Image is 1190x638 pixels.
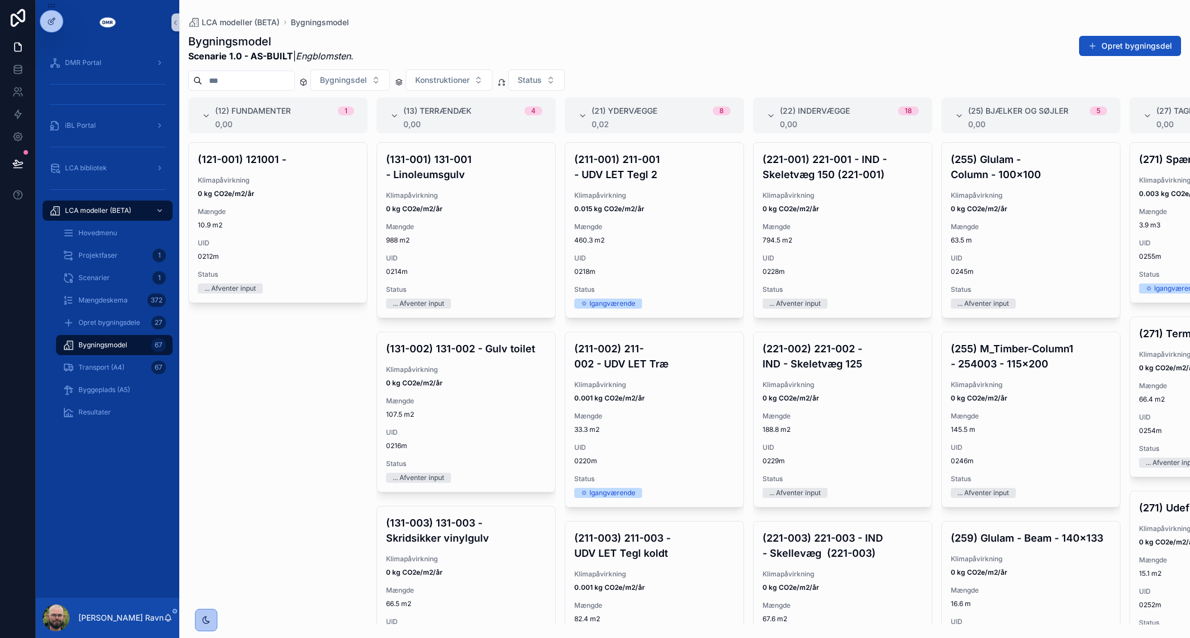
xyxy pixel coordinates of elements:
span: Status [951,474,1111,483]
span: Mængdeskema [78,296,128,305]
a: Mængdeskema372 [56,290,173,310]
a: Bygningsmodel67 [56,335,173,355]
span: Mængde [763,222,923,231]
span: Mængde [951,412,1111,421]
span: (21) Ydervægge [592,105,657,117]
span: Status [951,285,1111,294]
span: UID [574,254,735,263]
span: LCA bibliotek [65,164,107,173]
h4: (121-001) 121001 - [198,152,358,167]
span: Status [574,285,735,294]
span: 63.5 m [951,236,1111,245]
div: 1 [152,249,166,262]
span: Klimapåvirkning [386,555,546,564]
span: LCA modeller (BETA) [65,206,131,215]
span: UID [386,254,546,263]
div: ... Afventer input [769,488,821,498]
div: 0,00 [968,120,1107,129]
span: 0218m [574,267,735,276]
a: (131-002) 131-002 - Gulv toiletKlimapåvirkning0 kg CO2e/m2/årMængde107.5 m2UID0216mStatus... Afve... [376,332,556,492]
span: Status [763,285,923,294]
strong: 0.015 kg CO2e/m2/år [574,204,644,213]
strong: Scenarie 1.0 - AS-BUILT [188,50,293,62]
div: 0,00 [215,120,354,129]
strong: 0 kg CO2e/m2/år [386,204,443,213]
span: Klimapåvirkning [763,191,923,200]
span: Klimapåvirkning [574,570,735,579]
a: Projektfaser1 [56,245,173,266]
img: App logo [99,13,117,31]
span: Mængde [574,601,735,610]
span: Status [386,285,546,294]
a: LCA modeller (BETA) [188,17,280,28]
strong: 0 kg CO2e/m2/år [386,379,443,387]
span: Mængde [951,586,1111,595]
span: Klimapåvirkning [763,380,923,389]
span: (13) Terrændæk [403,105,472,117]
button: Opret bygningsdel [1079,36,1181,56]
span: Konstruktioner [415,74,470,86]
h4: (221-001) 221-001 - IND - Skeletvæg 150 (221-001) [763,152,923,182]
span: 10.9 m2 [198,221,358,230]
span: 67.6 m2 [763,614,923,623]
span: Scenarier [78,273,110,282]
button: Select Button [508,69,565,91]
span: 33.3 m2 [574,425,735,434]
div: 372 [147,294,166,307]
span: LCA modeller (BETA) [202,17,280,28]
strong: 0 kg CO2e/m2/år [763,204,819,213]
div: ... Afventer input [393,473,444,483]
span: Mængde [951,222,1111,231]
h4: (255) M_Timber-Column1 - 254003 - 115x200 [951,341,1111,371]
a: Transport (A4)67 [56,357,173,378]
span: Mængde [386,222,546,231]
div: 1 [345,106,347,115]
a: Resultater [56,402,173,422]
h1: Bygningsmodel [188,34,354,49]
span: Klimapåvirkning [574,191,735,200]
strong: 0 kg CO2e/m2/år [763,394,819,402]
span: 0212m [198,252,358,261]
div: 0,00 [403,120,542,129]
span: Projektfaser [78,251,118,260]
span: | . [188,49,354,63]
div: 27 [151,316,166,329]
button: Select Button [310,69,390,91]
h4: (131-001) 131-001 - Linoleumsgulv [386,152,546,182]
h4: (131-003) 131-003 - Skridsikker vinylgulv [386,515,546,546]
span: 188.8 m2 [763,425,923,434]
span: 16.6 m [951,599,1111,608]
span: Opret bygningsdele [78,318,140,327]
span: Transport (A4) [78,363,124,372]
span: Hovedmenu [78,229,117,237]
span: Mængde [386,586,546,595]
span: 0216m [386,441,546,450]
div: 0,00 [780,120,919,129]
span: 66.5 m2 [386,599,546,608]
span: Status [763,474,923,483]
a: (131-001) 131-001 - LinoleumsgulvKlimapåvirkning0 kg CO2e/m2/årMængde988 m2UID0214mStatus... Afve... [376,142,556,318]
a: (221-002) 221-002 - IND - Skeletvæg 125Klimapåvirkning0 kg CO2e/m2/årMængde188.8 m2UID0229mStatus... [753,332,932,507]
div: 8 [719,106,724,115]
a: Byggeplads (A5) [56,380,173,400]
div: ... Afventer input [957,299,1009,309]
span: 107.5 m2 [386,410,546,419]
span: Bygningsdel [320,74,367,86]
h4: (221-003) 221-003 - IND - Skellevæg (221-003) [763,530,923,561]
div: 5 [1096,106,1100,115]
span: Mængde [198,207,358,216]
div: 1 [152,271,166,285]
span: UID [386,617,546,626]
h4: (255) Glulam - Column - 100x100 [951,152,1111,182]
span: 0220m [574,457,735,465]
a: (221-001) 221-001 - IND - Skeletvæg 150 (221-001)Klimapåvirkning0 kg CO2e/m2/årMængde794.5 m2UID0... [753,142,932,318]
a: Opret bygningsdele27 [56,313,173,333]
a: (121-001) 121001 -Klimapåvirkning0 kg CO2e/m2/årMængde10.9 m2UID0212mStatus... Afventer input [188,142,368,303]
div: 4 [531,106,536,115]
strong: 0 kg CO2e/m2/år [763,583,819,592]
span: 0245m [951,267,1111,276]
span: Klimapåvirkning [386,191,546,200]
span: UID [951,443,1111,452]
span: Byggeplads (A5) [78,385,130,394]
